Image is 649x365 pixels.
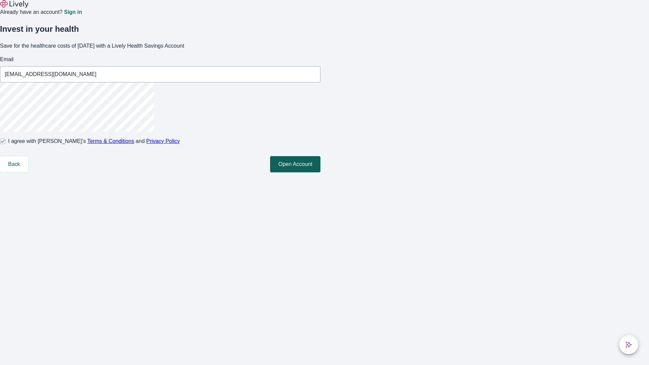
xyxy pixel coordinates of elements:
button: chat [619,335,638,354]
a: Terms & Conditions [87,138,134,144]
a: Sign in [64,9,82,15]
svg: Lively AI Assistant [625,341,632,348]
span: I agree with [PERSON_NAME]’s and [8,137,180,145]
button: Open Account [270,156,320,172]
a: Privacy Policy [146,138,180,144]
